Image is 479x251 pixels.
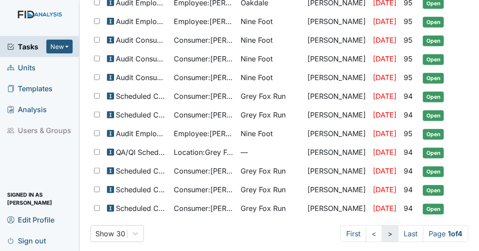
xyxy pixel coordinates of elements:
[7,213,54,227] span: Edit Profile
[304,106,369,125] td: [PERSON_NAME]
[304,199,369,218] td: [PERSON_NAME]
[174,109,233,120] span: Consumer : [PERSON_NAME]
[174,16,233,27] span: Employee : [PERSON_NAME]
[241,72,273,83] span: Nine Foot
[373,166,397,175] span: [DATE]
[304,125,369,143] td: [PERSON_NAME]
[174,91,233,101] span: Consumer : [PERSON_NAME]
[373,129,397,138] span: [DATE]
[304,87,369,106] td: [PERSON_NAME]
[423,17,444,28] span: Open
[304,181,369,199] td: [PERSON_NAME]
[304,69,369,87] td: [PERSON_NAME]
[423,92,444,102] span: Open
[174,166,233,176] span: Consumer : [PERSON_NAME]
[174,147,233,158] span: Location : Grey Fox Run
[404,92,413,101] span: 94
[46,40,73,53] button: New
[304,31,369,50] td: [PERSON_NAME]
[423,225,468,242] span: Page
[116,72,167,83] span: Audit Consumers Charts
[404,110,413,119] span: 94
[241,53,273,64] span: Nine Foot
[373,110,397,119] span: [DATE]
[174,203,233,214] span: Consumer : [PERSON_NAME]
[95,228,125,239] div: Show 30
[241,16,273,27] span: Nine Foot
[373,92,397,101] span: [DATE]
[116,147,167,158] span: QA/QI Scheduled Inspection
[398,225,423,242] a: Last
[7,102,47,116] span: Analysis
[116,128,167,139] span: Audit Employees
[423,166,444,177] span: Open
[373,36,397,45] span: [DATE]
[423,54,444,65] span: Open
[404,166,413,175] span: 94
[7,234,46,247] span: Sign out
[241,91,286,101] span: Grey Fox Run
[241,203,286,214] span: Grey Fox Run
[304,12,369,31] td: [PERSON_NAME]
[116,109,167,120] span: Scheduled Consumer Chart Review
[448,229,463,238] strong: 1 of 4
[373,148,397,157] span: [DATE]
[382,225,398,242] a: >
[116,16,167,27] span: Audit Employees
[304,143,369,162] td: [PERSON_NAME]
[241,128,273,139] span: Nine Foot
[423,185,444,196] span: Open
[241,147,300,158] span: —
[174,53,233,64] span: Consumer : [PERSON_NAME]
[116,91,167,101] span: Scheduled Consumer Chart Review
[7,41,46,52] a: Tasks
[373,17,397,26] span: [DATE]
[174,128,233,139] span: Employee : [PERSON_NAME]
[116,166,167,176] span: Scheduled Consumer Chart Review
[373,73,397,82] span: [DATE]
[116,203,167,214] span: Scheduled Consumer Chart Review
[404,204,413,213] span: 94
[404,185,413,194] span: 94
[116,53,167,64] span: Audit Consumers Charts
[304,50,369,69] td: [PERSON_NAME]
[174,72,233,83] span: Consumer : [PERSON_NAME]
[241,166,286,176] span: Grey Fox Run
[423,204,444,215] span: Open
[404,129,413,138] span: 95
[174,35,233,45] span: Consumer : [PERSON_NAME]
[366,225,382,242] a: <
[340,225,366,242] a: First
[423,36,444,46] span: Open
[404,73,413,82] span: 95
[304,162,369,181] td: [PERSON_NAME]
[7,61,36,74] span: Units
[404,36,413,45] span: 95
[7,81,53,95] span: Templates
[423,148,444,158] span: Open
[241,109,286,120] span: Grey Fox Run
[241,35,273,45] span: Nine Foot
[404,54,413,63] span: 95
[373,185,397,194] span: [DATE]
[116,35,167,45] span: Audit Consumers Charts
[373,204,397,213] span: [DATE]
[423,129,444,140] span: Open
[340,225,468,242] nav: task-pagination
[373,54,397,63] span: [DATE]
[423,110,444,121] span: Open
[404,17,413,26] span: 95
[241,184,286,195] span: Grey Fox Run
[404,148,413,157] span: 94
[423,73,444,84] span: Open
[116,184,167,195] span: Scheduled Consumer Chart Review
[7,192,73,206] span: Signed in as [PERSON_NAME]
[174,184,233,195] span: Consumer : [PERSON_NAME]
